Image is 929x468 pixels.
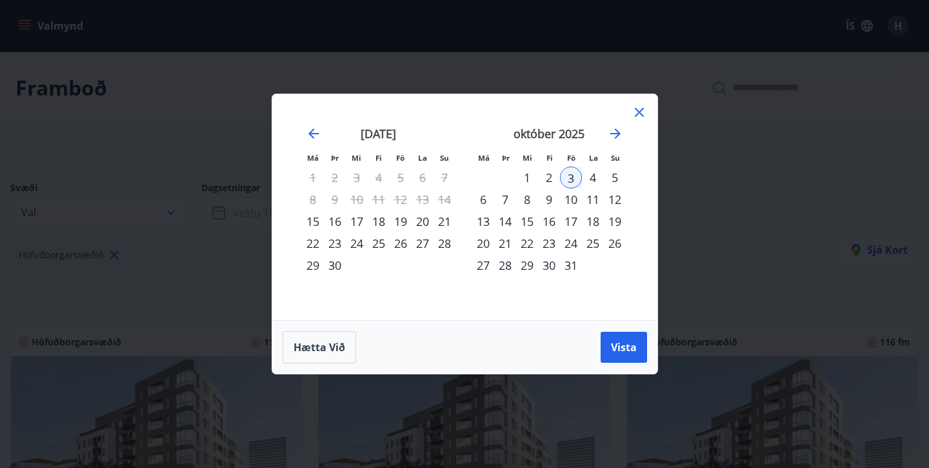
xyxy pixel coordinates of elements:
div: 11 [582,188,604,210]
td: Choose þriðjudagur, 16. september 2025 as your check-out date. It’s available. [324,210,346,232]
div: Move backward to switch to the previous month. [306,126,321,141]
div: 29 [516,254,538,276]
div: 21 [494,232,516,254]
div: 22 [302,232,324,254]
td: Choose sunnudagur, 21. september 2025 as your check-out date. It’s available. [434,210,455,232]
div: 22 [516,232,538,254]
td: Choose mánudagur, 15. september 2025 as your check-out date. It’s available. [302,210,324,232]
td: Selected as start date. föstudagur, 3. október 2025 [560,167,582,188]
td: Not available. þriðjudagur, 9. september 2025 [324,188,346,210]
div: 4 [582,167,604,188]
td: Choose sunnudagur, 19. október 2025 as your check-out date. It’s available. [604,210,626,232]
td: Choose þriðjudagur, 23. september 2025 as your check-out date. It’s available. [324,232,346,254]
div: 14 [494,210,516,232]
td: Not available. miðvikudagur, 10. september 2025 [346,188,368,210]
small: Fö [396,153,405,163]
td: Choose fimmtudagur, 16. október 2025 as your check-out date. It’s available. [538,210,560,232]
td: Choose fimmtudagur, 9. október 2025 as your check-out date. It’s available. [538,188,560,210]
div: 3 [560,167,582,188]
div: 16 [324,210,346,232]
div: 30 [324,254,346,276]
div: 25 [582,232,604,254]
div: 17 [560,210,582,232]
span: Vista [611,340,637,354]
td: Choose sunnudagur, 12. október 2025 as your check-out date. It’s available. [604,188,626,210]
td: Not available. sunnudagur, 7. september 2025 [434,167,455,188]
div: Move forward to switch to the next month. [608,126,623,141]
td: Not available. mánudagur, 1. september 2025 [302,167,324,188]
td: Choose föstudagur, 26. september 2025 as your check-out date. It’s available. [390,232,412,254]
small: Fi [546,153,553,163]
div: 18 [368,210,390,232]
td: Not available. miðvikudagur, 3. september 2025 [346,167,368,188]
div: 26 [604,232,626,254]
small: Þr [331,153,339,163]
strong: október 2025 [514,126,584,141]
td: Not available. föstudagur, 5. september 2025 [390,167,412,188]
td: Choose laugardagur, 18. október 2025 as your check-out date. It’s available. [582,210,604,232]
div: 12 [604,188,626,210]
div: 7 [494,188,516,210]
td: Not available. föstudagur, 12. september 2025 [390,188,412,210]
small: Má [307,153,319,163]
td: Choose föstudagur, 24. október 2025 as your check-out date. It’s available. [560,232,582,254]
td: Not available. mánudagur, 8. september 2025 [302,188,324,210]
button: Vista [601,332,647,363]
td: Choose laugardagur, 25. október 2025 as your check-out date. It’s available. [582,232,604,254]
td: Choose þriðjudagur, 21. október 2025 as your check-out date. It’s available. [494,232,516,254]
div: 13 [472,210,494,232]
td: Choose laugardagur, 4. október 2025 as your check-out date. It’s available. [582,167,604,188]
td: Choose miðvikudagur, 15. október 2025 as your check-out date. It’s available. [516,210,538,232]
td: Choose fimmtudagur, 18. september 2025 as your check-out date. It’s available. [368,210,390,232]
td: Choose föstudagur, 19. september 2025 as your check-out date. It’s available. [390,210,412,232]
div: 25 [368,232,390,254]
div: 15 [516,210,538,232]
td: Choose laugardagur, 11. október 2025 as your check-out date. It’s available. [582,188,604,210]
td: Choose föstudagur, 17. október 2025 as your check-out date. It’s available. [560,210,582,232]
div: 10 [560,188,582,210]
td: Choose þriðjudagur, 28. október 2025 as your check-out date. It’s available. [494,254,516,276]
small: Fö [567,153,575,163]
td: Choose þriðjudagur, 14. október 2025 as your check-out date. It’s available. [494,210,516,232]
td: Not available. laugardagur, 13. september 2025 [412,188,434,210]
small: Þr [502,153,510,163]
div: 24 [346,232,368,254]
td: Choose mánudagur, 13. október 2025 as your check-out date. It’s available. [472,210,494,232]
div: 16 [538,210,560,232]
div: 1 [516,167,538,188]
td: Choose mánudagur, 6. október 2025 as your check-out date. It’s available. [472,188,494,210]
div: 29 [302,254,324,276]
td: Choose miðvikudagur, 29. október 2025 as your check-out date. It’s available. [516,254,538,276]
div: 30 [538,254,560,276]
div: 17 [346,210,368,232]
td: Choose laugardagur, 27. september 2025 as your check-out date. It’s available. [412,232,434,254]
div: 27 [472,254,494,276]
td: Not available. fimmtudagur, 4. september 2025 [368,167,390,188]
td: Not available. þriðjudagur, 2. september 2025 [324,167,346,188]
strong: [DATE] [361,126,396,141]
td: Choose miðvikudagur, 22. október 2025 as your check-out date. It’s available. [516,232,538,254]
small: Su [611,153,620,163]
div: 19 [390,210,412,232]
div: 19 [604,210,626,232]
td: Not available. fimmtudagur, 11. september 2025 [368,188,390,210]
td: Not available. sunnudagur, 14. september 2025 [434,188,455,210]
td: Choose mánudagur, 20. október 2025 as your check-out date. It’s available. [472,232,494,254]
td: Choose sunnudagur, 5. október 2025 as your check-out date. It’s available. [604,167,626,188]
td: Choose sunnudagur, 26. október 2025 as your check-out date. It’s available. [604,232,626,254]
div: 31 [560,254,582,276]
small: Su [440,153,449,163]
td: Choose miðvikudagur, 8. október 2025 as your check-out date. It’s available. [516,188,538,210]
td: Choose föstudagur, 10. október 2025 as your check-out date. It’s available. [560,188,582,210]
td: Choose mánudagur, 27. október 2025 as your check-out date. It’s available. [472,254,494,276]
small: Fi [375,153,382,163]
small: La [589,153,598,163]
div: 21 [434,210,455,232]
td: Not available. laugardagur, 6. september 2025 [412,167,434,188]
small: Má [478,153,490,163]
td: Choose þriðjudagur, 7. október 2025 as your check-out date. It’s available. [494,188,516,210]
td: Choose fimmtudagur, 30. október 2025 as your check-out date. It’s available. [538,254,560,276]
div: 9 [538,188,560,210]
td: Choose mánudagur, 29. september 2025 as your check-out date. It’s available. [302,254,324,276]
div: 24 [560,232,582,254]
